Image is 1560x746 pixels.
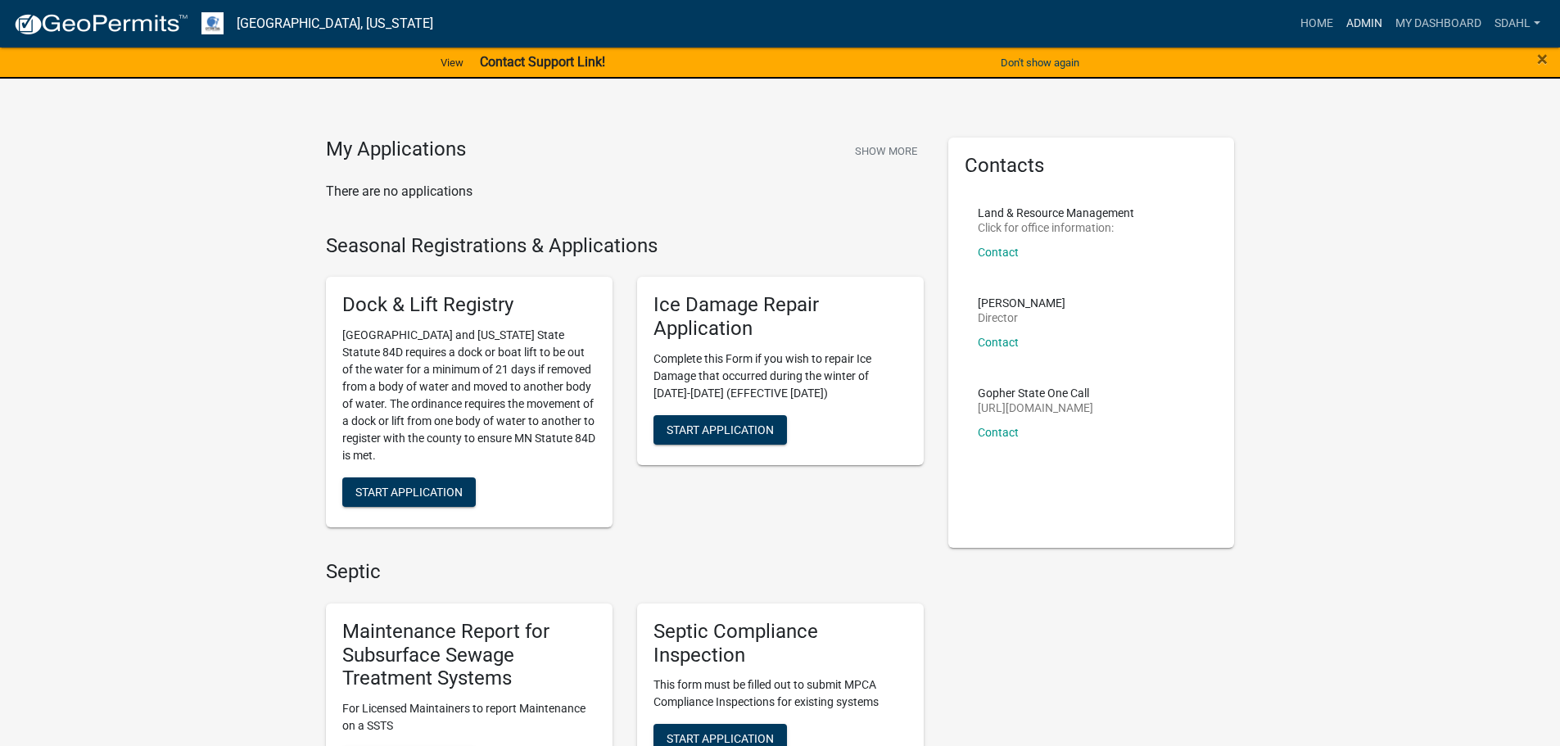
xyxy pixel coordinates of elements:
a: Contact [978,246,1019,259]
p: Complete this Form if you wish to repair Ice Damage that occurred during the winter of [DATE]-[DA... [653,350,907,402]
span: × [1537,47,1548,70]
a: Contact [978,426,1019,439]
button: Show More [848,138,924,165]
p: [GEOGRAPHIC_DATA] and [US_STATE] State Statute 84D requires a dock or boat lift to be out of the ... [342,327,596,464]
a: View [434,49,470,76]
h4: Seasonal Registrations & Applications [326,234,924,258]
a: Home [1294,8,1340,39]
p: [URL][DOMAIN_NAME] [978,402,1093,414]
h5: Septic Compliance Inspection [653,620,907,667]
h5: Contacts [965,154,1219,178]
button: Start Application [653,415,787,445]
p: Director [978,312,1065,323]
span: Start Application [667,423,774,436]
p: For Licensed Maintainers to report Maintenance on a SSTS [342,700,596,735]
a: [GEOGRAPHIC_DATA], [US_STATE] [237,10,433,38]
strong: Contact Support Link! [480,54,605,70]
a: sdahl [1488,8,1547,39]
h5: Maintenance Report for Subsurface Sewage Treatment Systems [342,620,596,690]
button: Start Application [342,477,476,507]
img: Otter Tail County, Minnesota [201,12,224,34]
h4: My Applications [326,138,466,162]
span: Start Application [667,732,774,745]
a: Contact [978,336,1019,349]
p: [PERSON_NAME] [978,297,1065,309]
h5: Dock & Lift Registry [342,293,596,317]
h4: Septic [326,560,924,584]
p: There are no applications [326,182,924,201]
h5: Ice Damage Repair Application [653,293,907,341]
p: Gopher State One Call [978,387,1093,399]
a: Admin [1340,8,1389,39]
p: Click for office information: [978,222,1134,233]
span: Start Application [355,486,463,499]
a: My Dashboard [1389,8,1488,39]
p: Land & Resource Management [978,207,1134,219]
button: Don't show again [994,49,1086,76]
p: This form must be filled out to submit MPCA Compliance Inspections for existing systems [653,676,907,711]
button: Close [1537,49,1548,69]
